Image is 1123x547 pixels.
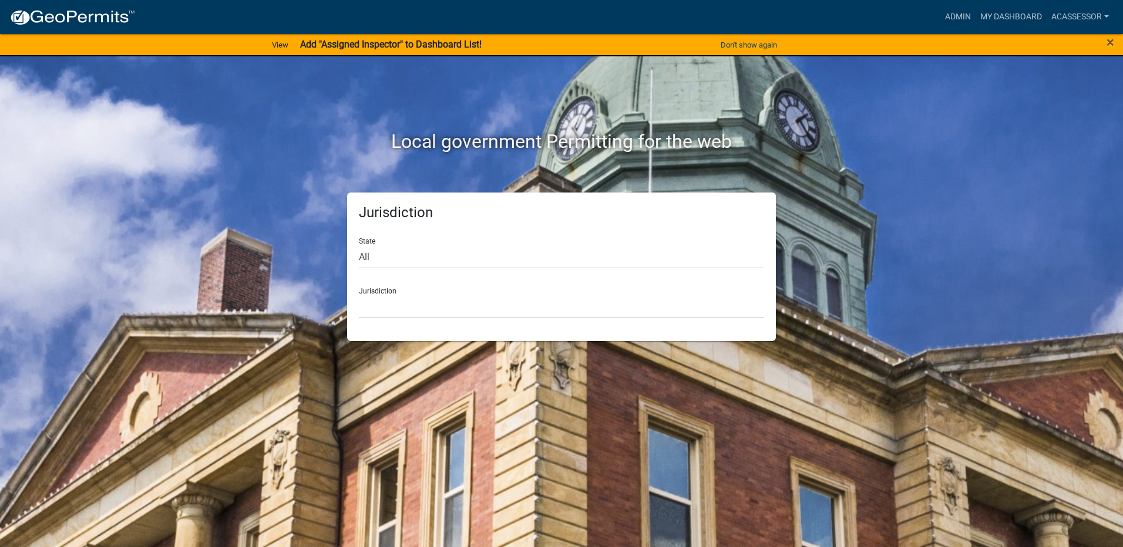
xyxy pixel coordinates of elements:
[236,130,887,153] h2: Local government Permitting for the web
[359,204,764,221] h5: Jurisdiction
[300,39,482,50] strong: Add "Assigned Inspector" to Dashboard List!
[1107,35,1114,49] button: Close
[940,6,976,28] a: Admin
[1047,6,1114,28] a: ACAssessor
[267,35,293,55] a: View
[716,35,782,55] button: Don't show again
[1107,34,1114,50] span: ×
[976,6,1047,28] a: My Dashboard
